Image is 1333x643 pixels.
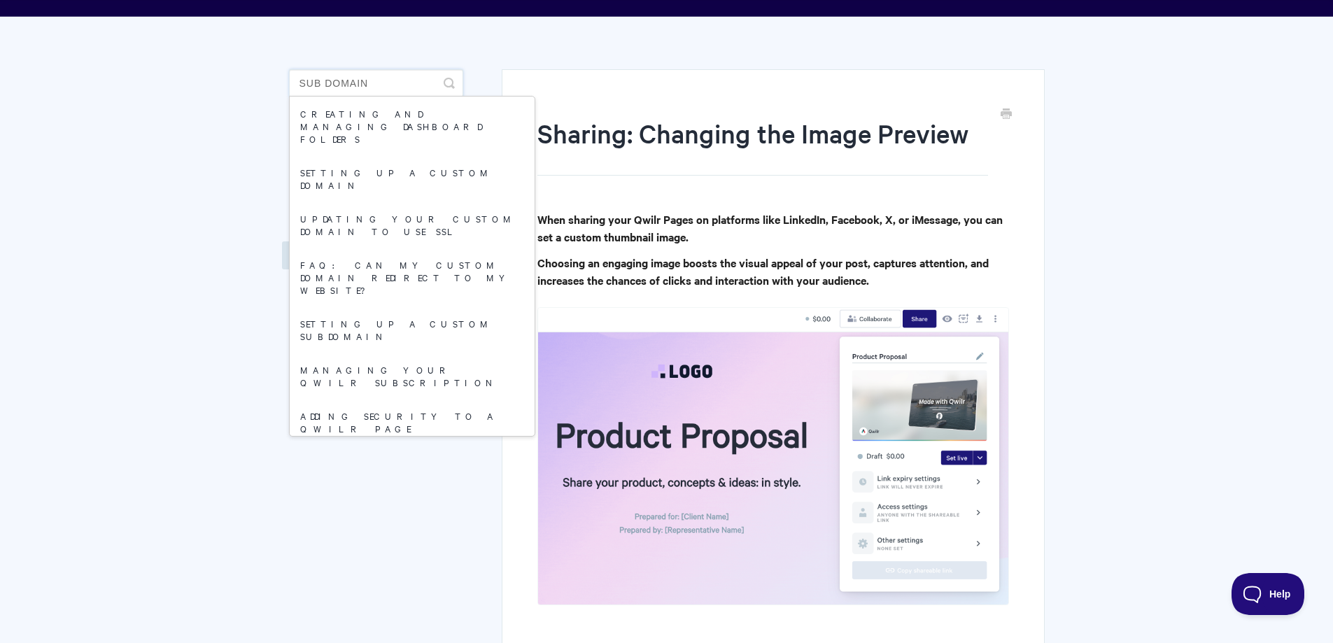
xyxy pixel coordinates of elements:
[290,248,535,306] a: FAQ: Can my custom domain redirect to my website?
[289,69,463,97] input: Search
[290,306,535,353] a: Setting up a Custom Subdomain
[290,399,535,445] a: Adding security to a Qwilr Page
[290,155,535,202] a: Setting up a Custom Domain
[290,202,535,248] a: Updating your Custom Domain to use SSL
[290,353,535,399] a: Managing your Qwilr subscription
[537,254,1008,289] h4: Choosing an engaging image boosts the visual appeal of your post, captures attention, and increas...
[1001,107,1012,122] a: Print this Article
[537,307,1008,605] img: file-7A4RbiE5Ch.png
[1232,573,1305,615] iframe: Toggle Customer Support
[282,241,410,269] a: Sharing Your Pages
[537,211,1008,246] h4: When sharing your Qwilr Pages on platforms like LinkedIn, Facebook, X, or iMessage, you can set a...
[537,115,987,176] h1: Sharing: Changing the Image Preview
[290,97,535,155] a: Creating and managing dashboard folders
